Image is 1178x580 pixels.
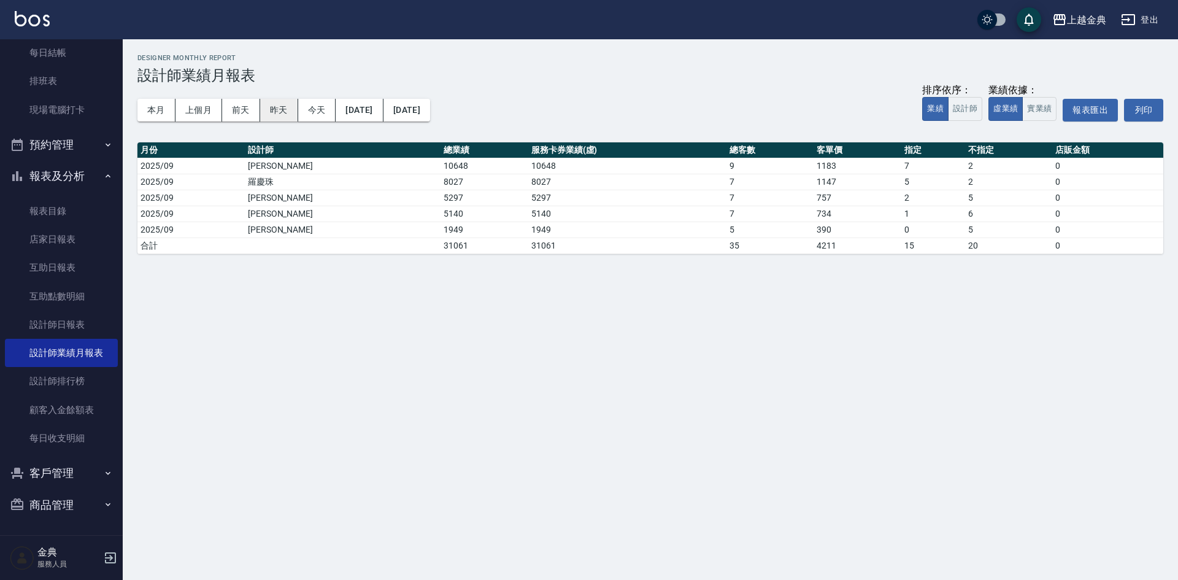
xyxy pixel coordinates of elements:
td: 1183 [814,158,901,174]
th: 總客數 [726,142,814,158]
td: 5140 [441,206,528,222]
a: 現場電腦打卡 [5,96,118,124]
button: 本月 [137,99,175,122]
td: 5140 [528,206,726,222]
td: 390 [814,222,901,238]
button: 登出 [1116,9,1163,31]
td: 5 [726,222,814,238]
a: 設計師排行榜 [5,367,118,395]
td: 10648 [441,158,528,174]
td: 0 [1052,206,1163,222]
th: 設計師 [245,142,441,158]
img: Person [10,546,34,570]
a: 每日收支明細 [5,424,118,452]
th: 不指定 [965,142,1052,158]
button: 實業績 [1022,97,1057,121]
td: 35 [726,238,814,253]
button: 報表匯出 [1063,99,1118,122]
button: 列印 [1124,99,1163,122]
td: 2025/09 [137,222,245,238]
td: 8027 [441,174,528,190]
td: 15 [901,238,965,253]
td: 734 [814,206,901,222]
td: 0 [1052,222,1163,238]
td: 5 [965,222,1052,238]
td: 2025/09 [137,158,245,174]
div: 業績依據： [988,84,1057,97]
button: 虛業績 [988,97,1023,121]
th: 指定 [901,142,965,158]
table: a dense table [137,142,1163,254]
td: 31061 [528,238,726,253]
button: 商品管理 [5,489,118,521]
td: 5 [965,190,1052,206]
td: 1949 [441,222,528,238]
button: 業績 [922,97,949,121]
div: 排序依序： [922,84,982,97]
td: 7 [726,206,814,222]
td: 5297 [528,190,726,206]
button: [DATE] [336,99,383,122]
th: 店販金額 [1052,142,1163,158]
td: 7 [901,158,965,174]
button: 客戶管理 [5,457,118,489]
button: 今天 [298,99,336,122]
td: 0 [1052,158,1163,174]
td: 1 [901,206,965,222]
td: 1949 [528,222,726,238]
td: 2 [965,158,1052,174]
p: 服務人員 [37,559,100,570]
h5: 金典 [37,546,100,559]
td: 0 [901,222,965,238]
a: 互助日報表 [5,253,118,282]
td: 7 [726,190,814,206]
td: 2025/09 [137,174,245,190]
td: 0 [1052,238,1163,253]
td: 合計 [137,238,245,253]
td: [PERSON_NAME] [245,222,441,238]
button: 前天 [222,99,260,122]
td: 羅慶珠 [245,174,441,190]
th: 總業績 [441,142,528,158]
h2: Designer Monthly Report [137,54,1163,62]
td: 31061 [441,238,528,253]
a: 設計師業績月報表 [5,339,118,367]
td: 7 [726,174,814,190]
td: 1147 [814,174,901,190]
button: 上個月 [175,99,222,122]
button: 設計師 [948,97,982,121]
th: 客單價 [814,142,901,158]
td: 2025/09 [137,206,245,222]
td: [PERSON_NAME] [245,206,441,222]
th: 服務卡券業績(虛) [528,142,726,158]
td: 9 [726,158,814,174]
a: 排班表 [5,67,118,95]
td: 10648 [528,158,726,174]
td: 8027 [528,174,726,190]
button: 上越金典 [1047,7,1111,33]
a: 報表目錄 [5,197,118,225]
a: 店家日報表 [5,225,118,253]
h3: 設計師業績月報表 [137,67,1163,84]
td: 20 [965,238,1052,253]
td: [PERSON_NAME] [245,190,441,206]
td: 2025/09 [137,190,245,206]
a: 設計師日報表 [5,311,118,339]
td: 2 [965,174,1052,190]
a: 顧客入金餘額表 [5,396,118,424]
td: 0 [1052,174,1163,190]
button: 預約管理 [5,129,118,161]
button: 報表及分析 [5,160,118,192]
td: [PERSON_NAME] [245,158,441,174]
td: 5297 [441,190,528,206]
td: 4211 [814,238,901,253]
div: 上越金典 [1067,12,1106,28]
button: save [1017,7,1041,32]
img: Logo [15,11,50,26]
button: [DATE] [383,99,430,122]
a: 互助點數明細 [5,282,118,311]
a: 每日結帳 [5,39,118,67]
td: 757 [814,190,901,206]
td: 5 [901,174,965,190]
